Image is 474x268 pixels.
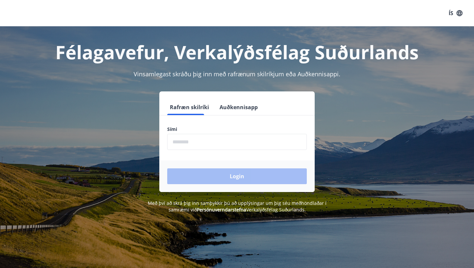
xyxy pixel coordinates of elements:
a: Persónuverndarstefna [197,207,246,213]
button: Auðkennisapp [217,99,260,115]
h1: Félagavefur, Verkalýðsfélag Suðurlands [8,39,466,64]
span: Vinsamlegast skráðu þig inn með rafrænum skilríkjum eða Auðkennisappi. [134,70,340,78]
label: Sími [167,126,307,133]
span: Með því að skrá þig inn samþykkir þú að upplýsingar um þig séu meðhöndlaðar í samræmi við Verkalý... [148,200,327,213]
button: ÍS [445,7,466,19]
button: Rafræn skilríki [167,99,212,115]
